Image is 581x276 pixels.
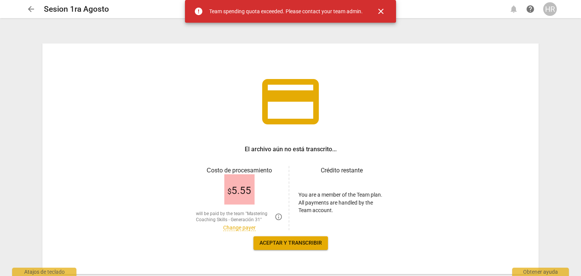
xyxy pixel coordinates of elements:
[196,211,272,223] span: will be paid by the team "Mastering Coaching Skills - Generación 31"
[512,268,569,276] div: Obtener ayuda
[26,5,36,14] span: arrow_back
[298,166,385,175] h3: Crédito restante
[227,187,231,196] span: $
[298,191,385,214] p: You are a member of the Team plan. All payments are handled by the Team account.
[245,145,337,154] h3: El archivo aún no está transcrito...
[253,236,328,250] button: Aceptar y transcribir
[209,8,363,16] div: Team spending quota exceeded. Please contact your team admin.
[524,2,537,16] a: Obtener ayuda
[223,225,256,231] a: Change payer
[259,239,322,247] span: Aceptar y transcribir
[275,213,283,221] span: You are over your transcription quota. Please, contact the team administrator Mastering Coaching ...
[372,2,390,20] button: Cerrar
[526,5,535,14] span: help
[256,68,325,136] span: credit_card
[194,7,203,16] span: error
[196,166,283,175] h3: Сosto de procesamiento
[12,268,76,276] div: Atajos de teclado
[44,5,109,14] h2: Sesion 1ra Agosto
[227,185,251,197] span: 5.55
[376,7,385,16] span: close
[543,2,557,16] button: HR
